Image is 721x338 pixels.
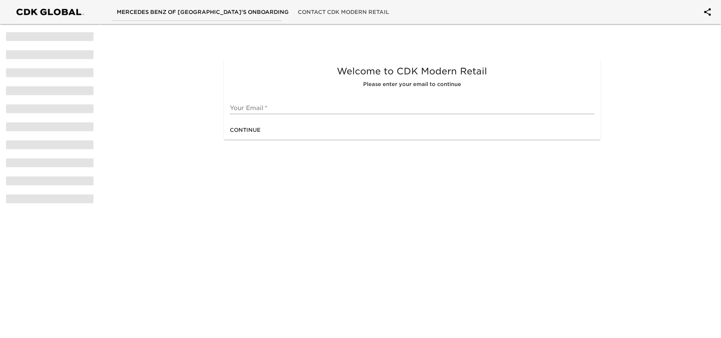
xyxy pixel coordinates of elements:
span: Continue [230,125,261,135]
button: account of current user [698,3,716,21]
h5: Welcome to CDK Modern Retail [230,65,594,77]
h6: Please enter your email to continue [230,80,594,89]
span: Mercedes Benz of [GEOGRAPHIC_DATA]'s Onboarding [117,8,289,17]
span: Contact CDK Modern Retail [298,8,389,17]
button: Continue [227,123,264,137]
